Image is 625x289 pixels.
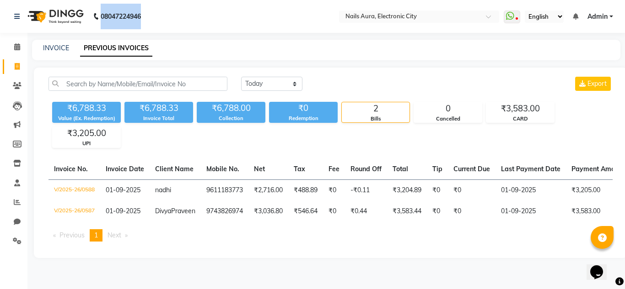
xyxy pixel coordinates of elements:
span: 01-09-2025 [106,207,140,215]
span: Total [393,165,408,173]
a: INVOICE [43,44,69,52]
span: Invoice Date [106,165,144,173]
span: Current Due [453,165,490,173]
iframe: chat widget [587,252,616,280]
td: ₹0 [323,201,345,222]
span: Fee [329,165,339,173]
span: Export [587,79,607,88]
span: Round Off [350,165,382,173]
td: 01-09-2025 [496,179,566,201]
span: 01-09-2025 [106,186,140,194]
span: Last Payment Date [501,165,560,173]
span: Next [108,231,121,239]
td: ₹0 [448,201,496,222]
a: PREVIOUS INVOICES [80,40,152,57]
td: 9743826974 [201,201,248,222]
div: ₹0 [269,102,338,115]
td: V/2025-26/0588 [48,179,100,201]
div: 2 [342,102,409,115]
td: ₹3,583.44 [387,201,427,222]
span: Client Name [155,165,194,173]
div: Bills [342,115,409,123]
div: Collection [197,115,265,122]
div: Value (Ex. Redemption) [52,115,121,122]
div: ₹3,205.00 [53,127,120,140]
span: 1 [94,231,98,239]
div: 0 [414,102,482,115]
td: ₹0 [427,179,448,201]
div: ₹6,788.33 [124,102,193,115]
input: Search by Name/Mobile/Email/Invoice No [48,77,227,91]
td: ₹3,204.89 [387,179,427,201]
span: Admin [587,12,608,21]
div: CARD [486,115,554,123]
button: Export [575,77,611,91]
div: Invoice Total [124,115,193,122]
nav: Pagination [48,229,613,242]
span: Divya [155,207,171,215]
span: Tax [294,165,305,173]
span: Tip [432,165,442,173]
b: 08047224946 [101,4,141,29]
td: ₹488.89 [288,179,323,201]
td: ₹2,716.00 [248,179,288,201]
img: logo [23,4,86,29]
td: ₹3,036.80 [248,201,288,222]
td: 01-09-2025 [496,201,566,222]
td: 9611183773 [201,179,248,201]
td: ₹546.64 [288,201,323,222]
span: Praveen [171,207,195,215]
td: V/2025-26/0587 [48,201,100,222]
span: Previous [59,231,85,239]
div: Cancelled [414,115,482,123]
span: Invoice No. [54,165,88,173]
div: UPI [53,140,120,147]
span: nadhi [155,186,171,194]
td: ₹0 [427,201,448,222]
td: ₹0 [448,179,496,201]
td: -₹0.11 [345,179,387,201]
div: ₹6,788.00 [197,102,265,115]
div: ₹6,788.33 [52,102,121,115]
td: ₹0 [323,179,345,201]
span: Net [254,165,265,173]
span: Mobile No. [206,165,239,173]
td: ₹0.44 [345,201,387,222]
div: ₹3,583.00 [486,102,554,115]
div: Redemption [269,115,338,122]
